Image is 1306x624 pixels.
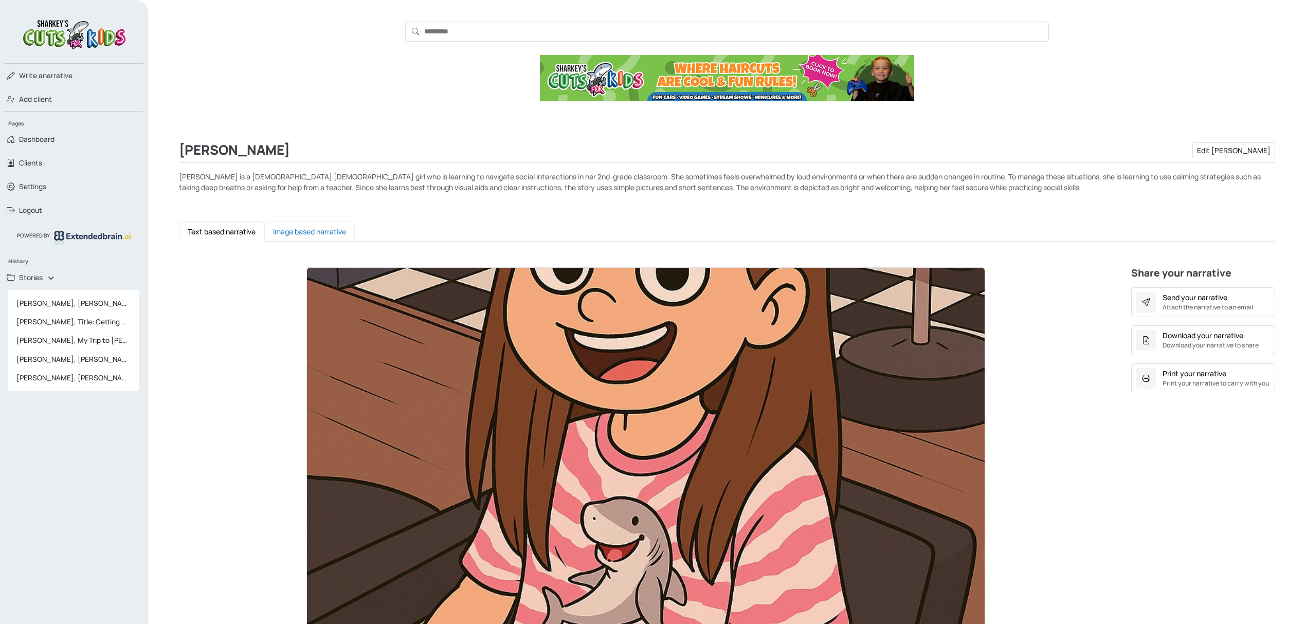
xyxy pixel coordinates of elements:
[19,181,46,192] span: Settings
[19,70,72,81] span: narrative
[19,134,55,144] span: Dashboard
[540,55,914,101] img: Ad Banner
[19,94,52,104] span: Add client
[1131,287,1275,317] button: Send your narrativeAttach the narrative to an email
[19,71,43,80] span: Write a
[8,294,139,313] a: [PERSON_NAME], [PERSON_NAME]’s Day of Beauty at [PERSON_NAME]
[12,369,135,387] span: [PERSON_NAME], [PERSON_NAME]'s Haircut Adventure at [PERSON_NAME]
[1163,368,1226,379] div: Print your narrative
[264,222,355,242] button: Image based narrative
[12,331,135,350] span: [PERSON_NAME], My Trip to [PERSON_NAME] for a Bang Trim
[1131,325,1275,355] button: Download your narrativeDownload your narrative to share
[8,331,139,350] a: [PERSON_NAME], My Trip to [PERSON_NAME] for a Bang Trim
[1192,142,1275,158] a: Edit [PERSON_NAME]
[179,171,1275,193] p: [PERSON_NAME] is a [DEMOGRAPHIC_DATA] [DEMOGRAPHIC_DATA] girl who is learning to navigate social ...
[179,222,264,242] button: Text based narrative
[54,231,131,244] img: logo
[19,272,43,283] span: Stories
[8,350,139,369] a: [PERSON_NAME], [PERSON_NAME]'s Minicure Adventure at [PERSON_NAME]
[1131,363,1275,393] button: Print your narrativePrint your narrative to carry with you
[12,350,135,369] span: [PERSON_NAME], [PERSON_NAME]'s Minicure Adventure at [PERSON_NAME]
[19,158,42,168] span: Clients
[8,313,139,331] a: [PERSON_NAME], Title: Getting My Hair Shampooed at [PERSON_NAME]
[1131,267,1275,283] h4: Share your narrative
[1163,379,1269,388] small: Print your narrative to carry with you
[1163,292,1227,303] div: Send your narrative
[12,313,135,331] span: [PERSON_NAME], Title: Getting My Hair Shampooed at [PERSON_NAME]
[8,369,139,387] a: [PERSON_NAME], [PERSON_NAME]'s Haircut Adventure at [PERSON_NAME]
[179,142,1275,158] div: [PERSON_NAME]
[20,16,128,51] img: logo
[1163,303,1253,312] small: Attach the narrative to an email
[19,205,42,215] span: Logout
[12,294,135,313] span: [PERSON_NAME], [PERSON_NAME]’s Day of Beauty at [PERSON_NAME]
[1163,330,1243,341] div: Download your narrative
[1163,341,1259,350] small: Download your narrative to share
